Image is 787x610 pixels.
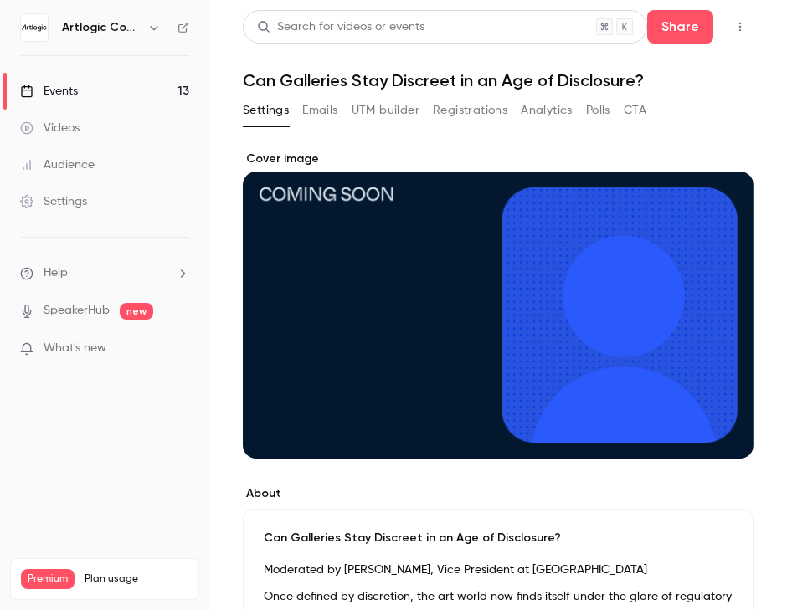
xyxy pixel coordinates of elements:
button: Polls [586,97,610,124]
p: Moderated by [PERSON_NAME], Vice President at [GEOGRAPHIC_DATA] [264,560,733,580]
div: Search for videos or events [257,18,424,36]
h1: Can Galleries Stay Discreet in an Age of Disclosure? [243,70,754,90]
h6: Artlogic Connect 2025 [62,19,141,36]
div: Videos [20,120,80,136]
button: Registrations [433,97,507,124]
div: Audience [20,156,95,173]
p: Can Galleries Stay Discreet in an Age of Disclosure? [264,530,733,546]
span: What's new [44,340,106,357]
span: new [120,303,153,320]
button: Analytics [521,97,573,124]
button: Settings [243,97,289,124]
span: Plan usage [85,572,188,586]
button: CTA [624,97,646,124]
div: Settings [20,193,87,210]
span: Premium [21,569,75,589]
div: Events [20,83,78,100]
button: Share [647,10,713,44]
span: Help [44,264,68,282]
button: UTM builder [352,97,419,124]
section: Cover image [243,151,754,459]
li: help-dropdown-opener [20,264,189,282]
a: SpeakerHub [44,302,110,320]
label: Cover image [243,151,754,167]
img: Artlogic Connect 2025 [21,14,48,41]
label: About [243,485,754,502]
button: Emails [302,97,337,124]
